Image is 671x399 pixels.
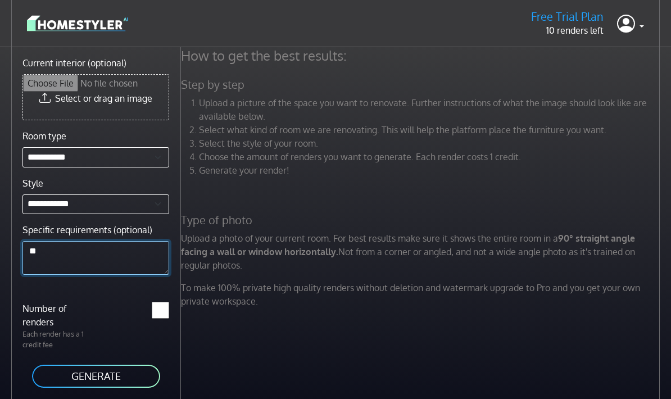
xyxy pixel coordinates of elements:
[174,213,669,227] h5: Type of photo
[22,176,43,190] label: Style
[22,223,152,237] label: Specific requirements (optional)
[27,13,128,33] img: logo-3de290ba35641baa71223ecac5eacb59cb85b4c7fdf211dc9aaecaaee71ea2f8.svg
[16,302,96,329] label: Number of renders
[31,364,161,389] button: GENERATE
[199,150,663,164] li: Choose the amount of renders you want to generate. Each render costs 1 credit.
[199,96,663,123] li: Upload a picture of the space you want to renovate. Further instructions of what the image should...
[174,281,669,308] p: To make 100% private high quality renders without deletion and watermark upgrade to Pro and you g...
[174,78,669,92] h5: Step by step
[181,233,635,257] strong: 90° straight angle facing a wall or window horizontally.
[22,56,126,70] label: Current interior (optional)
[174,47,669,64] h4: How to get the best results:
[199,123,663,137] li: Select what kind of room we are renovating. This will help the platform place the furniture you w...
[531,24,604,37] p: 10 renders left
[199,164,663,177] li: Generate your render!
[16,329,96,350] p: Each render has a 1 credit fee
[531,10,604,24] h5: Free Trial Plan
[199,137,663,150] li: Select the style of your room.
[22,129,66,143] label: Room type
[174,232,669,272] p: Upload a photo of your current room. For best results make sure it shows the entire room in a Not...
